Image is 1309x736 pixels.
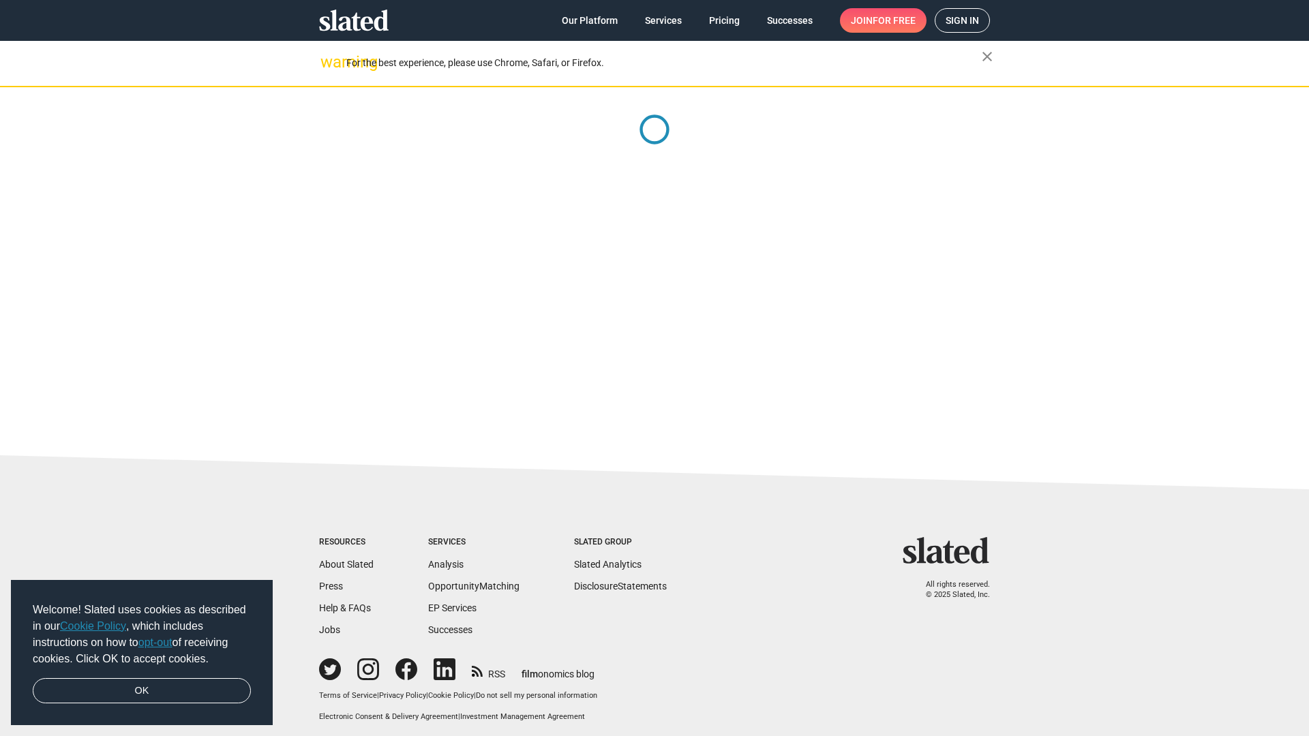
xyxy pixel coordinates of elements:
[562,8,618,33] span: Our Platform
[935,8,990,33] a: Sign in
[319,691,377,700] a: Terms of Service
[33,602,251,667] span: Welcome! Slated uses cookies as described in our , which includes instructions on how to of recei...
[574,537,667,548] div: Slated Group
[319,712,458,721] a: Electronic Consent & Delivery Agreement
[319,559,374,570] a: About Slated
[138,637,172,648] a: opt-out
[426,691,428,700] span: |
[379,691,426,700] a: Privacy Policy
[979,48,995,65] mat-icon: close
[319,581,343,592] a: Press
[574,559,642,570] a: Slated Analytics
[756,8,824,33] a: Successes
[319,602,371,613] a: Help & FAQs
[574,581,667,592] a: DisclosureStatements
[551,8,629,33] a: Our Platform
[851,8,916,33] span: Join
[472,660,505,681] a: RSS
[428,559,464,570] a: Analysis
[522,657,595,681] a: filmonomics blog
[319,624,340,635] a: Jobs
[912,580,990,600] p: All rights reserved. © 2025 Slated, Inc.
[840,8,927,33] a: Joinfor free
[709,8,740,33] span: Pricing
[428,581,520,592] a: OpportunityMatching
[319,537,374,548] div: Resources
[767,8,813,33] span: Successes
[458,712,460,721] span: |
[873,8,916,33] span: for free
[460,712,585,721] a: Investment Management Agreement
[33,678,251,704] a: dismiss cookie message
[634,8,693,33] a: Services
[346,54,982,72] div: For the best experience, please use Chrome, Safari, or Firefox.
[474,691,476,700] span: |
[946,9,979,32] span: Sign in
[645,8,682,33] span: Services
[320,54,337,70] mat-icon: warning
[476,691,597,701] button: Do not sell my personal information
[428,602,477,613] a: EP Services
[698,8,751,33] a: Pricing
[60,620,126,632] a: Cookie Policy
[11,580,273,726] div: cookieconsent
[428,691,474,700] a: Cookie Policy
[428,537,520,548] div: Services
[377,691,379,700] span: |
[428,624,472,635] a: Successes
[522,669,538,679] span: film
